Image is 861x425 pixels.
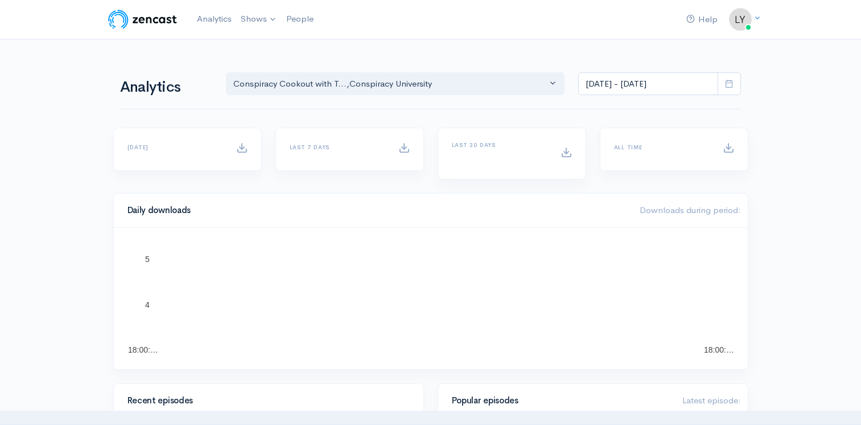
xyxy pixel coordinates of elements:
h6: [DATE] [127,144,223,150]
h6: Last 7 days [290,144,385,150]
div: Conspiracy Cookout with T... , Conspiracy University [233,77,547,91]
a: Analytics [192,7,236,31]
h1: Analytics [120,79,212,96]
button: Conspiracy Cookout with T..., Conspiracy University [226,72,565,96]
text: 18:00:… [704,345,734,354]
h6: All time [614,144,709,150]
img: ZenCast Logo [106,8,179,31]
a: People [282,7,318,31]
h4: Daily downloads [127,206,626,215]
span: Downloads during period: [640,205,741,215]
span: Latest episode: [682,395,741,406]
a: Help [682,7,722,32]
a: Shows [236,7,282,32]
input: analytics date range selector [578,72,718,96]
h4: Recent episodes [127,396,403,406]
img: ... [729,8,752,31]
text: 18:00:… [128,345,158,354]
svg: A chart. [127,242,734,355]
text: 4 [145,300,150,309]
h4: Popular episodes [452,396,669,406]
text: 5 [145,255,150,264]
h6: Last 30 days [452,142,547,148]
